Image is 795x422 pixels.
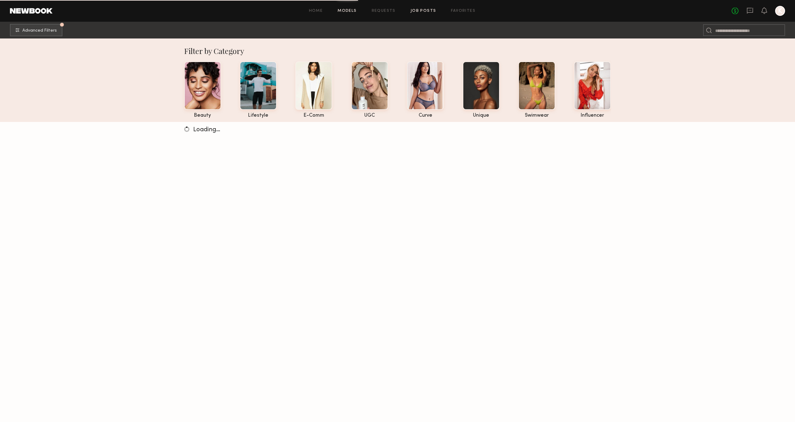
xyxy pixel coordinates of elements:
a: K [775,6,785,16]
div: lifestyle [240,113,277,118]
button: Advanced Filters [10,24,62,36]
a: Models [338,9,357,13]
div: unique [463,113,500,118]
div: swimwear [518,113,555,118]
div: influencer [574,113,611,118]
div: e-comm [295,113,332,118]
div: Filter by Category [184,46,611,56]
div: beauty [184,113,221,118]
div: curve [407,113,444,118]
a: Favorites [451,9,475,13]
a: Job Posts [411,9,436,13]
span: Advanced Filters [22,29,57,33]
a: Home [309,9,323,13]
span: Loading… [193,127,220,133]
div: UGC [351,113,388,118]
a: Requests [372,9,396,13]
